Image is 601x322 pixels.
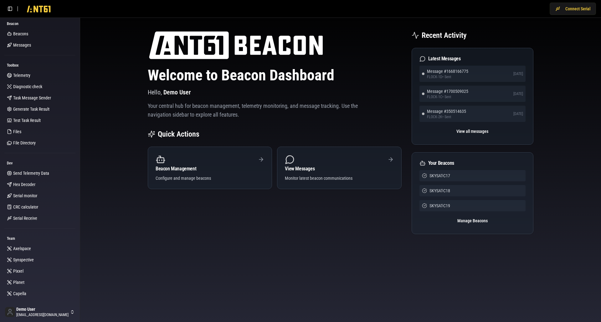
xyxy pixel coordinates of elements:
[148,30,324,60] img: ANT61 logo
[4,266,75,276] a: Pixxel
[148,68,402,83] h1: Welcome to Beacon Dashboard
[419,56,526,62] div: Latest Messages
[285,175,393,181] div: Monitor latest beacon communications
[513,111,523,116] span: [DATE]
[16,312,69,317] span: [EMAIL_ADDRESS][DOMAIN_NAME]
[13,193,37,199] span: Serial monitor
[4,213,75,223] a: Serial Receive
[163,88,191,96] span: Demo User
[13,245,31,252] span: Axelspace
[4,277,75,287] a: Planet
[13,268,23,274] span: Pixxel
[419,160,526,166] div: Your Beacons
[13,170,49,176] span: Send Telemetry Data
[4,168,75,178] a: Send Telemetry Data
[4,60,75,70] div: Toolbox
[4,70,75,80] a: Telemetry
[13,83,42,90] span: Diagnostic check
[427,88,468,94] span: Message # 1700509025
[13,181,35,188] span: Hex Decoder
[4,179,75,189] a: Hex Decoder
[513,91,523,96] span: [DATE]
[429,203,450,209] span: SKYSAT-C19
[16,307,69,312] span: Demo User
[4,202,75,212] a: CRC calculator
[148,102,358,119] p: Your central hub for beacon management, telemetry monitoring, and message tracking. Use the navig...
[4,19,75,29] div: Beacon
[4,127,75,137] a: Files
[148,88,402,97] p: Hello,
[427,68,468,74] span: Message # 1668166775
[285,166,393,171] div: View Messages
[4,234,75,244] div: Team
[13,279,24,285] span: Planet
[427,94,468,99] span: FLOCK-1C • Sent
[13,117,41,123] span: Test Task Result
[429,173,450,179] span: SKYSAT-C17
[4,104,75,114] a: Generate Task Result
[419,215,526,226] button: Manage Beacons
[13,128,21,135] span: Files
[513,71,523,76] span: [DATE]
[13,204,38,210] span: CRC calculator
[4,255,75,265] a: Synspective
[427,74,468,79] span: FLOCK-1D • Sent
[4,244,75,254] a: Axelspace
[13,215,37,221] span: Serial Receive
[13,95,51,101] span: Task Message Sender
[4,82,75,92] a: Diagnostic check
[4,300,75,310] a: OroraTech
[427,114,466,119] span: FLOCK-2K • Sent
[4,29,75,39] a: Beacons
[13,72,30,78] span: Telemetry
[13,257,34,263] span: Synspective
[550,3,596,15] button: Connect Serial
[13,106,49,112] span: Generate Task Result
[13,140,36,146] span: File Directory
[4,115,75,125] a: Test Task Result
[156,166,264,171] div: Beacon Management
[419,126,526,137] button: View all messages
[156,175,264,181] div: Configure and manage beacons
[13,290,26,297] span: Capella
[3,304,77,319] button: Demo User[EMAIL_ADDRESS][DOMAIN_NAME]
[13,42,31,48] span: Messages
[4,40,75,50] a: Messages
[158,129,199,139] h2: Quick Actions
[13,302,31,308] span: OroraTech
[4,138,75,148] a: File Directory
[4,93,75,103] a: Task Message Sender
[4,289,75,299] a: Capella
[4,158,75,168] div: Dev
[4,191,75,201] a: Serial monitor
[429,188,450,194] span: SKYSAT-C18
[427,108,466,114] span: Message # 350514635
[13,31,28,37] span: Beacons
[422,30,467,40] h2: Recent Activity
